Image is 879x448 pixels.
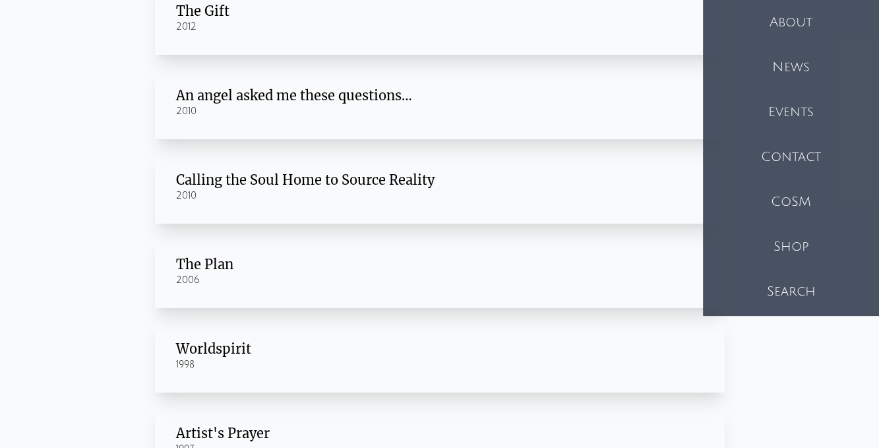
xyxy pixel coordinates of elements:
[155,319,725,393] a: Worldspirit 1998
[155,65,725,139] a: An angel asked me these questions… 2010
[176,189,704,203] div: 2010
[176,255,704,274] div: The Plan
[703,90,879,135] a: Events
[155,150,725,224] a: Calling the Soul Home to Source Reality 2010
[703,45,879,90] a: News
[176,274,704,287] div: 2006
[703,269,879,314] a: Search
[176,20,704,34] div: 2012
[176,171,704,189] div: Calling the Soul Home to Source Reality
[176,424,704,443] div: Artist's Prayer
[176,105,704,118] div: 2010
[155,234,725,308] a: The Plan 2006
[703,314,879,359] a: Use of Art
[703,179,879,224] a: CoSM
[176,340,704,358] div: Worldspirit
[703,135,879,179] a: Contact
[176,358,704,371] div: 1998
[703,224,879,269] a: Shop
[176,86,704,105] div: An angel asked me these questions…
[176,2,704,20] div: The Gift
